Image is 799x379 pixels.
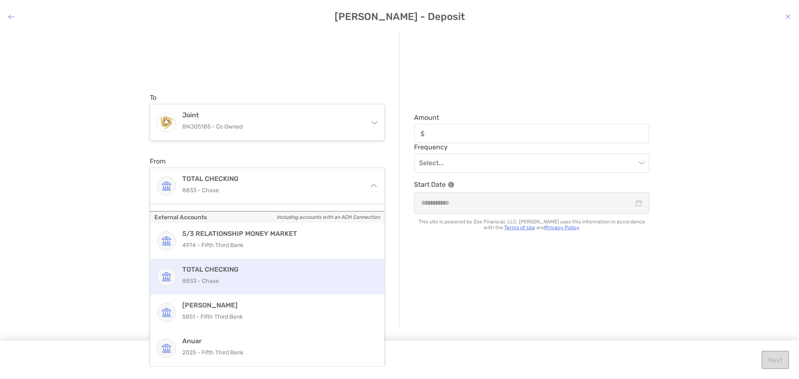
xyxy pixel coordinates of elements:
p: 5851 - Fifth Third Bank [182,312,370,322]
img: Anuar [157,339,176,357]
img: Information Icon [448,182,454,188]
label: To [150,94,156,102]
p: External Accounts [150,211,384,223]
h4: [PERSON_NAME] [182,301,370,309]
p: 8833 - Chase [182,276,370,286]
p: 4974 - Fifth Third Bank [182,240,370,250]
h4: 5/3 RELATIONSHIP MONEY MARKET [182,230,370,238]
img: input icon [421,131,424,137]
h4: Joint [182,111,362,119]
img: Valentina [157,303,176,322]
img: Joint [157,113,176,131]
h4: TOTAL CHECKING [182,265,370,273]
p: 2025 - Fifth Third Bank [182,347,370,358]
h4: TOTAL CHECKING [182,175,362,183]
span: Amount [414,114,649,121]
a: Terms of Use [504,225,535,230]
p: This site is powered by Zoe Financial, LLC. [PERSON_NAME] uses this information in accordance wit... [414,219,649,230]
img: TOTAL CHECKING [157,268,176,286]
p: 8833 - Chase [182,185,362,196]
img: 5/3 RELATIONSHIP MONEY MARKET [157,232,176,250]
input: Amountinput icon [428,130,649,137]
p: Start Date [414,179,649,190]
p: 8NJ05185 - Co Owned [182,121,362,132]
label: From [150,157,166,165]
span: Frequency [414,143,649,151]
i: Including accounts with an ACH Connection [277,212,380,223]
a: Privacy Policy [545,225,579,230]
img: TOTAL CHECKING [157,177,176,195]
h4: Anuar [182,337,370,345]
